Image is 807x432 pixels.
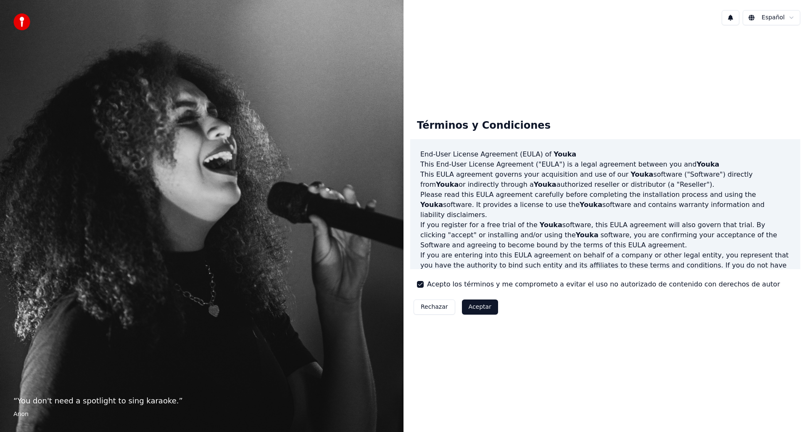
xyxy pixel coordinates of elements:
button: Rechazar [414,299,455,315]
h3: End-User License Agreement (EULA) of [420,149,790,159]
p: Please read this EULA agreement carefully before completing the installation process and using th... [420,190,790,220]
span: Youka [630,170,653,178]
p: “ You don't need a spotlight to sing karaoke. ” [13,395,390,407]
span: Youka [576,231,599,239]
label: Acepto los términos y me comprometo a evitar el uso no autorizado de contenido con derechos de autor [427,279,780,289]
p: This EULA agreement governs your acquisition and use of our software ("Software") directly from o... [420,170,790,190]
footer: Anon [13,410,390,419]
div: Términos y Condiciones [410,112,557,139]
span: Youka [534,180,556,188]
span: Youka [696,160,719,168]
button: Aceptar [462,299,498,315]
span: Youka [540,221,562,229]
span: Youka [580,201,602,209]
img: youka [13,13,30,30]
p: If you are entering into this EULA agreement on behalf of a company or other legal entity, you re... [420,250,790,291]
p: This End-User License Agreement ("EULA") is a legal agreement between you and [420,159,790,170]
p: If you register for a free trial of the software, this EULA agreement will also govern that trial... [420,220,790,250]
span: Youka [436,180,459,188]
span: Youka [420,201,443,209]
span: Youka [554,150,576,158]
